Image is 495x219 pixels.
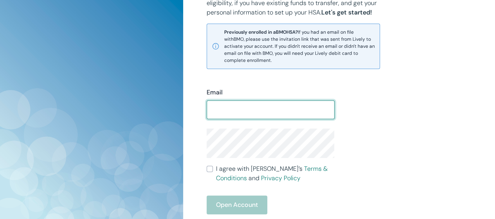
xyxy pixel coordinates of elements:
[207,88,223,97] label: Email
[261,174,301,182] a: Privacy Policy
[216,164,334,183] span: I agree with [PERSON_NAME]’s and
[224,29,375,64] span: If you had an email on file with BMO , please use the invitation link that was sent from Lively t...
[224,29,298,35] strong: Previously enrolled in a BMO HSA?
[321,8,372,16] strong: Let's get started!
